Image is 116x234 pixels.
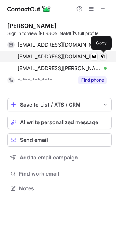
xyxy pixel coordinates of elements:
[7,22,56,29] div: [PERSON_NAME]
[20,102,99,108] div: Save to List / ATS / CRM
[7,116,112,129] button: AI write personalized message
[18,42,101,48] span: [EMAIL_ADDRESS][DOMAIN_NAME]
[18,65,101,72] span: [EMAIL_ADDRESS][PERSON_NAME][DOMAIN_NAME]
[7,4,51,13] img: ContactOut v5.3.10
[19,185,109,192] span: Notes
[7,98,112,111] button: save-profile-one-click
[7,183,112,194] button: Notes
[7,133,112,147] button: Send email
[7,30,112,37] div: Sign in to view [PERSON_NAME]’s full profile
[18,53,101,60] span: [EMAIL_ADDRESS][DOMAIN_NAME]
[7,169,112,179] button: Find work email
[20,137,48,143] span: Send email
[20,155,78,161] span: Add to email campaign
[20,119,98,125] span: AI write personalized message
[7,151,112,164] button: Add to email campaign
[19,170,109,177] span: Find work email
[78,76,107,84] button: Reveal Button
